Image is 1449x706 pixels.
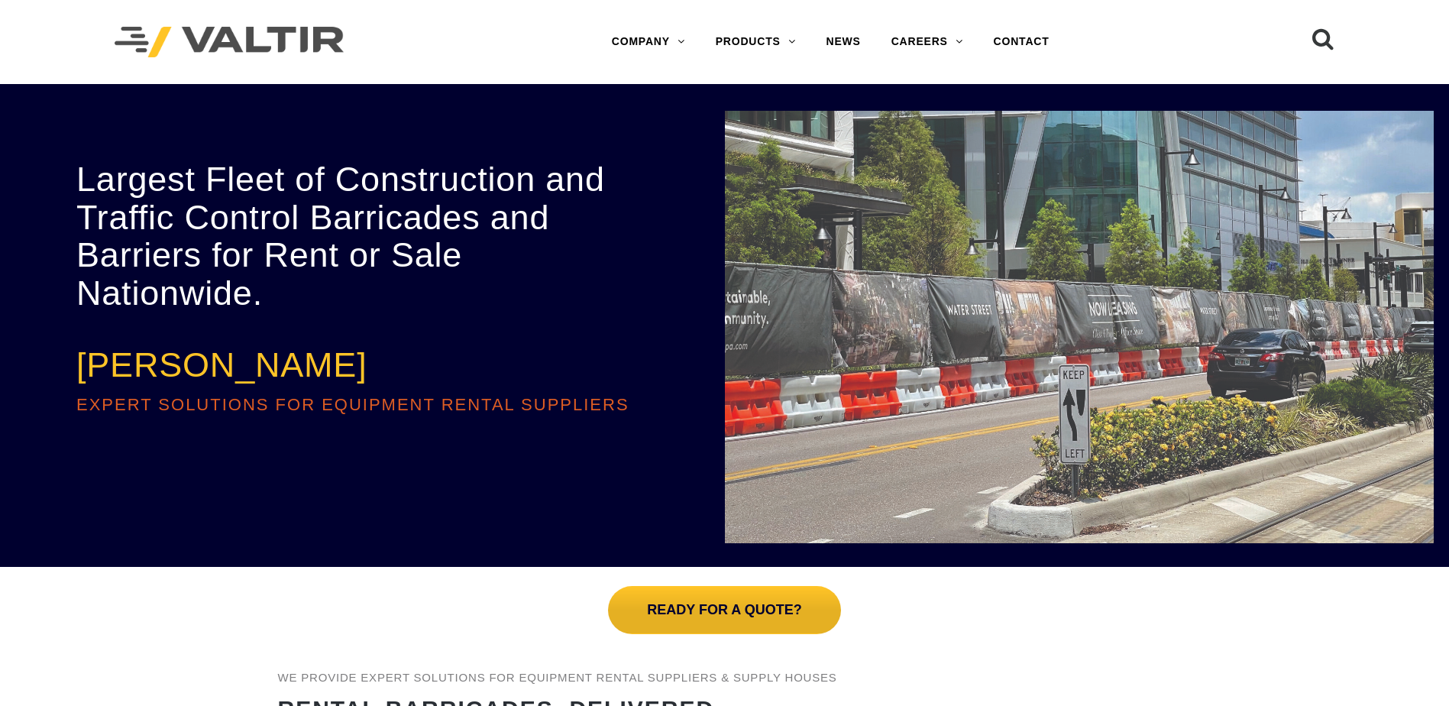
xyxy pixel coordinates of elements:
[811,27,876,57] a: NEWS
[608,586,840,634] button: READY FOR A QUOTE?
[700,27,811,57] a: PRODUCTS
[76,160,648,312] h1: Largest Fleet of Construction and Traffic Control Barricades and Barriers for Rent or Sale Nation...
[76,396,648,414] h3: EXPERT SOLUTIONS FOR EQUIPMENT RENTAL SUPPLIERS
[725,111,1434,543] img: 2001MB Water Filled Barricades with Privacy Screens Tampa - Valtir Rentals
[115,27,344,58] img: Valtir
[978,27,1065,57] a: CONTACT
[876,27,978,57] a: CAREERS
[76,346,648,384] h1: [PERSON_NAME]
[278,670,1172,685] p: WE PROVIDE EXPERT SOLUTIONS FOR EQUIPMENT RENTAL SUPPLIERS & SUPPLY HOUSES
[597,27,700,57] a: COMPANY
